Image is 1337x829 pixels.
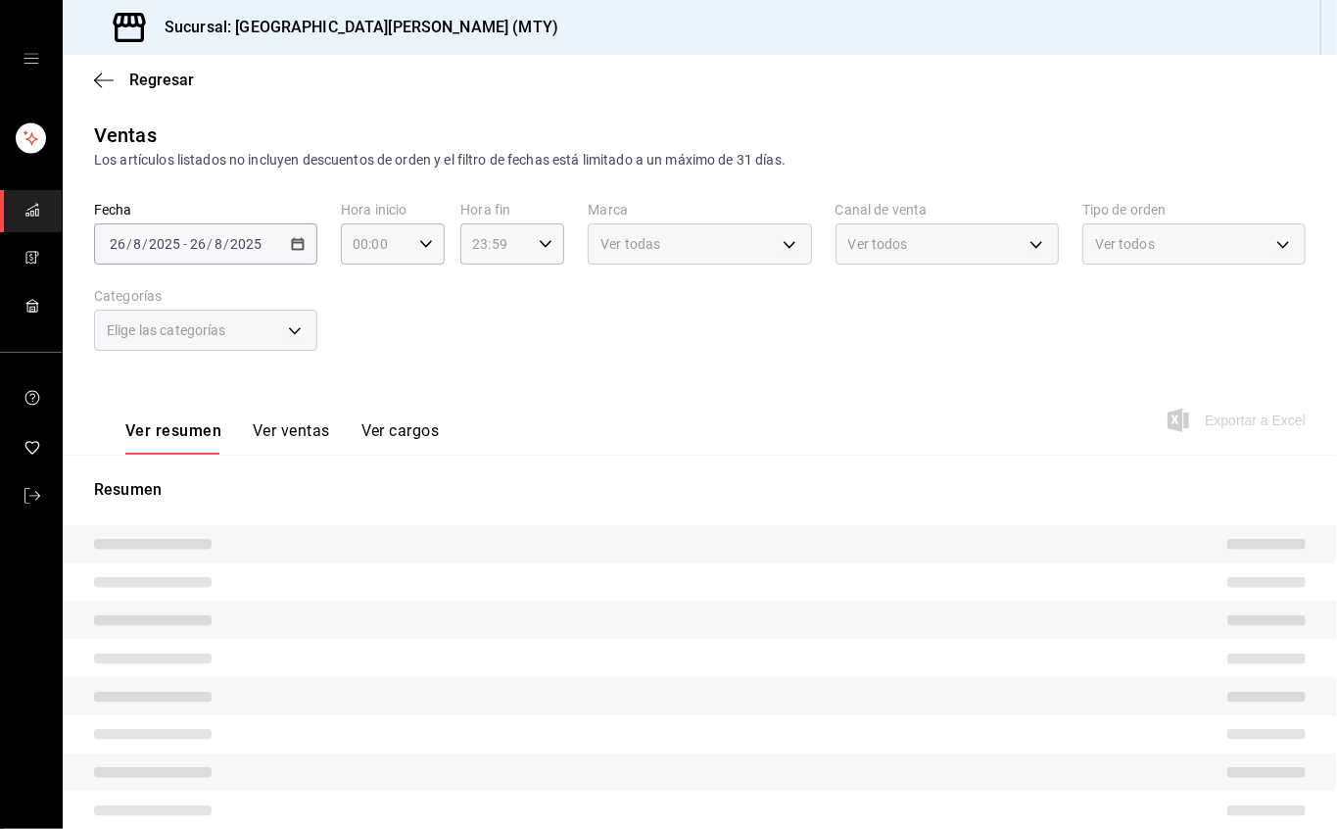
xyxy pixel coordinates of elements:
span: / [126,236,132,252]
button: Ver resumen [125,421,221,455]
span: Regresar [129,71,194,89]
label: Canal de venta [836,204,1059,218]
label: Marca [588,204,811,218]
p: Resumen [94,478,1306,502]
input: -- [132,236,142,252]
h3: Sucursal: [GEOGRAPHIC_DATA][PERSON_NAME] (MTY) [149,16,558,39]
button: Ver ventas [253,421,330,455]
span: / [223,236,229,252]
span: / [207,236,213,252]
input: -- [189,236,207,252]
span: Ver todas [600,234,660,254]
button: Regresar [94,71,194,89]
label: Hora fin [460,204,564,218]
span: Ver todos [848,234,908,254]
div: Los artículos listados no incluyen descuentos de orden y el filtro de fechas está limitado a un m... [94,150,1306,171]
button: cajón abierto [24,51,39,67]
label: Categorías [94,290,317,304]
span: Elige las categorías [107,320,226,340]
div: Ventas [94,121,157,150]
span: / [142,236,148,252]
input: -- [109,236,126,252]
span: Ver todos [1095,234,1155,254]
input: -- [214,236,223,252]
input: ---- [229,236,263,252]
span: - [183,236,187,252]
button: Ver cargos [361,421,440,455]
label: Tipo de orden [1082,204,1306,218]
div: navigation tabs [125,421,439,455]
label: Hora inicio [341,204,445,218]
label: Fecha [94,204,317,218]
input: ---- [148,236,181,252]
